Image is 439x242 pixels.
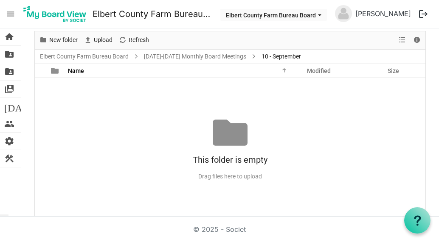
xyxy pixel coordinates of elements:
[410,31,424,49] div: Details
[4,133,14,150] span: settings
[388,67,399,74] span: Size
[352,5,414,22] a: [PERSON_NAME]
[4,98,37,115] span: [DATE]
[128,35,150,45] span: Refresh
[411,35,423,45] button: Details
[4,115,14,132] span: people
[3,6,19,22] span: menu
[220,9,327,21] button: Elbert County Farm Bureau Board dropdownbutton
[48,35,79,45] span: New folder
[68,67,84,74] span: Name
[38,35,79,45] button: New folder
[38,51,130,62] a: Elbert County Farm Bureau Board
[35,150,425,170] div: This folder is empty
[395,31,410,49] div: View
[142,51,248,62] a: [DATE]-[DATE] Monthly Board Meetings
[307,67,331,74] span: Modified
[4,81,14,97] span: switch_account
[4,28,14,45] span: home
[35,170,425,184] div: Drag files here to upload
[81,31,115,49] div: Upload
[397,35,407,45] button: View dropdownbutton
[193,225,246,234] a: © 2025 - Societ
[335,5,352,22] img: no-profile-picture.svg
[117,35,151,45] button: Refresh
[260,51,303,62] span: 10 - September
[36,31,81,49] div: New folder
[414,5,432,23] button: logout
[93,35,113,45] span: Upload
[4,63,14,80] span: folder_shared
[4,46,14,63] span: folder_shared
[115,31,152,49] div: Refresh
[93,6,212,22] a: Elbert County Farm Bureau Board
[21,3,89,25] img: My Board View Logo
[82,35,114,45] button: Upload
[21,3,93,25] a: My Board View Logo
[4,150,14,167] span: construction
